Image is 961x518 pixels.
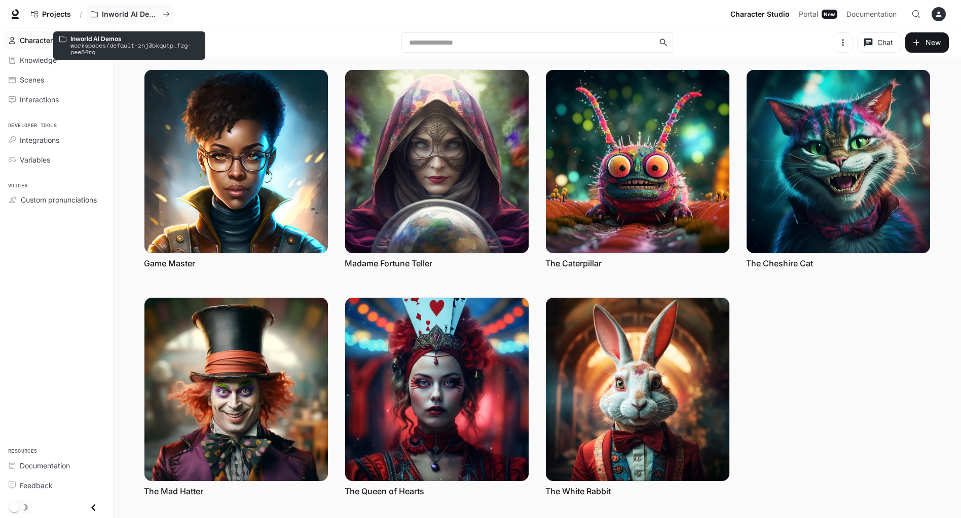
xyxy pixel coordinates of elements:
[4,51,109,69] a: Knowledge
[345,258,432,269] a: Madame Fortune Teller
[545,258,602,269] a: The Caterpillar
[9,501,19,512] span: Dark mode toggle
[546,70,729,253] img: The Caterpillar
[4,31,109,49] a: Characters
[20,480,53,491] span: Feedback
[726,4,794,24] a: Character Studio
[144,258,195,269] a: Game Master
[345,298,529,481] img: The Queen of Hearts
[846,8,897,21] span: Documentation
[20,74,44,85] span: Scenes
[4,151,109,169] a: Variables
[26,4,76,24] a: Go to projects
[546,298,729,481] img: The White Rabbit
[20,35,57,46] span: Characters
[730,8,790,21] span: Character Studio
[345,70,529,253] img: Madame Fortune Teller
[144,298,328,481] img: The Mad Hatter
[21,194,97,205] span: Custom pronunciations
[144,70,328,253] img: Game Master
[82,497,105,518] button: Close drawer
[545,486,611,497] a: The White Rabbit
[906,4,927,24] button: Open Command Menu
[746,258,813,269] a: The Cheshire Cat
[20,460,70,471] span: Documentation
[345,486,424,497] a: The Queen of Hearts
[822,10,837,19] div: New
[795,4,841,24] a: PortalNew
[20,135,59,145] span: Integrations
[799,8,818,21] span: Portal
[905,32,949,53] button: New
[76,9,86,20] div: /
[70,35,199,42] p: Inworld AI Demos
[20,55,57,65] span: Knowledge
[4,476,109,494] a: Feedback
[20,154,50,165] span: Variables
[4,131,109,149] a: Integrations
[144,486,203,497] a: The Mad Hatter
[20,94,59,105] span: Interactions
[4,457,109,474] a: Documentation
[70,42,199,55] p: workspaces/default-znj3bkqutp_fzg-pee84rq
[4,91,109,108] a: Interactions
[102,10,159,19] p: Inworld AI Demos
[857,32,901,53] button: Chat
[4,71,109,89] a: Scenes
[4,191,109,209] a: Custom pronunciations
[42,10,71,19] span: Projects
[86,4,174,24] button: All workspaces
[747,70,930,253] img: The Cheshire Cat
[842,4,904,24] a: Documentation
